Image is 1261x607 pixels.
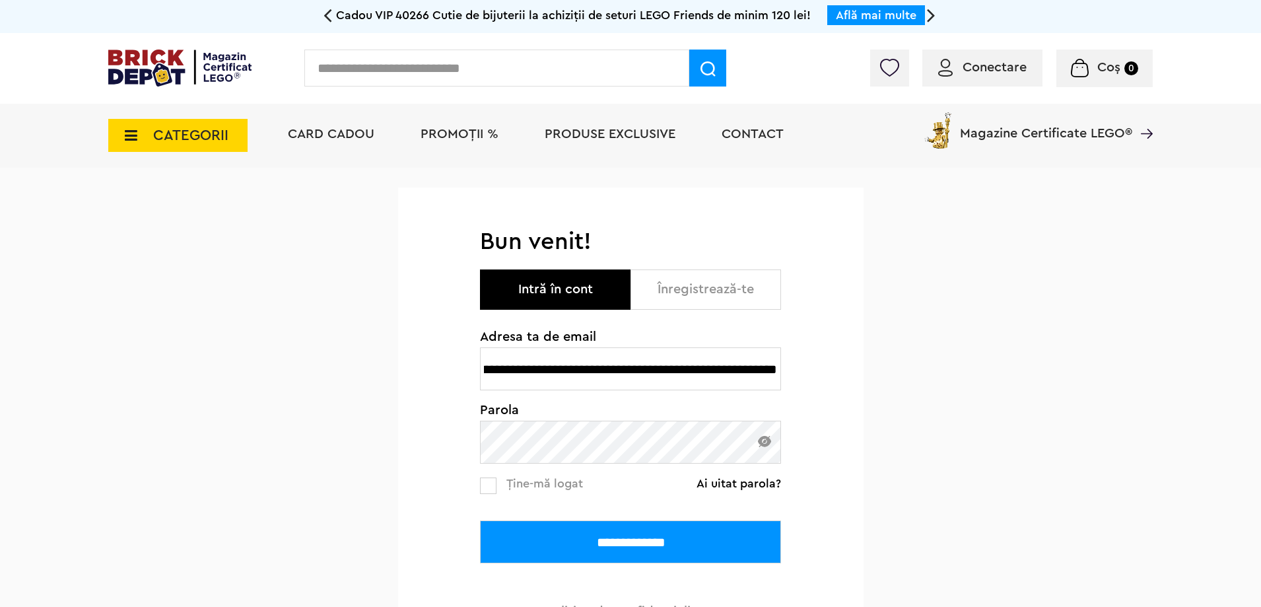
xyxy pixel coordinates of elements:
a: Card Cadou [288,127,374,141]
span: Adresa ta de email [480,330,781,343]
a: Contact [722,127,784,141]
button: Înregistrează-te [630,269,781,310]
span: CATEGORII [153,128,228,143]
span: Conectare [963,61,1027,74]
span: Coș [1097,61,1120,74]
button: Intră în cont [480,269,630,310]
span: Parola [480,404,781,417]
a: Conectare [938,61,1027,74]
a: Află mai multe [836,9,916,21]
span: Cadou VIP 40266 Cutie de bijuterii la achiziții de seturi LEGO Friends de minim 120 lei! [336,9,811,21]
span: Ține-mă logat [506,478,583,489]
a: PROMOȚII % [421,127,498,141]
a: Magazine Certificate LEGO® [1132,110,1153,123]
span: Magazine Certificate LEGO® [960,110,1132,140]
h1: Bun venit! [480,227,781,256]
a: Produse exclusive [545,127,675,141]
small: 0 [1124,61,1138,75]
a: Ai uitat parola? [697,477,781,490]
